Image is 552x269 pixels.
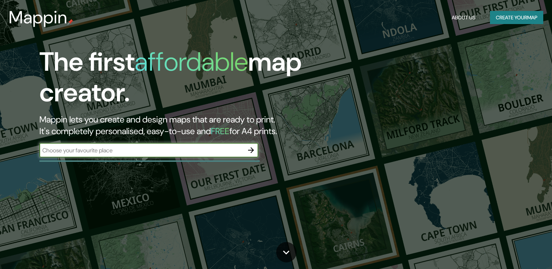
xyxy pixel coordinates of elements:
h1: The first map creator. [39,47,316,114]
h2: Mappin lets you create and design maps that are ready to print. It's completely personalised, eas... [39,114,316,137]
input: Choose your favourite place [39,146,244,155]
h1: affordable [135,45,248,79]
img: mappin-pin [67,19,73,25]
button: Create yourmap [490,11,543,24]
h3: Mappin [9,7,67,28]
h5: FREE [211,125,229,137]
button: About Us [449,11,478,24]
